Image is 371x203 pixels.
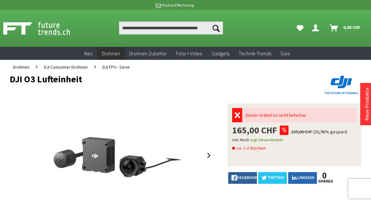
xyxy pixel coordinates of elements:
[99,60,133,74] a: DJI FPV - Serie
[97,47,125,60] a: Drohnen
[258,172,287,184] a: twitter
[41,60,91,74] a: DJI Consumer Drohnen
[343,22,361,33] span: 0,00 CHF
[171,47,207,60] a: Foto + Video
[327,21,364,34] a: Warenkorb
[232,126,277,135] span: 165,00 CHF
[313,129,347,135] span: (30,96% gespart)
[239,50,271,57] span: Technik-Trends
[232,144,266,152] span: ca. 1-2 Wochen
[13,64,29,70] span: Drohnen
[80,47,97,60] a: Neu
[44,64,88,70] span: DJI Consumer Drohnen
[209,21,223,34] button: Suchen
[228,172,257,184] a: facebook
[276,47,295,60] a: Sale
[119,21,223,34] input: Produkt, Marke, Kategorie, EAN, Artikelnummer…
[268,176,284,180] span: twitter
[291,129,312,135] span: 239,00 CHF
[242,108,357,122] div: Dieser Artikel ist nicht lieferbar.
[125,47,171,60] a: Drohnen Zubehör
[234,47,276,60] a: Technik-Trends
[318,179,331,183] a: shares
[232,136,357,144] p: inkl. MwSt.
[364,88,370,121] a: Neue Produkte
[3,20,84,36] img: Shop Futuretrends - zur Startseite wechseln
[84,50,93,57] span: Neu
[288,172,317,184] a: LinkedIn
[212,50,230,57] span: Gadgets
[10,60,33,74] a: Drohnen
[322,74,361,96] img: DJI
[237,176,257,180] span: facebook
[10,74,291,84] h1: DJI O3 Lufteinheit
[293,21,307,34] a: Meine Favoriten
[297,176,314,180] span: LinkedIn
[250,137,283,142] a: zzgl. Versandkosten
[309,21,324,34] a: Dein Konto
[102,64,130,70] span: DJI FPV - Serie
[318,172,331,179] a: 0
[207,47,234,60] a: Gadgets
[176,50,202,57] span: Foto + Video
[280,50,290,57] span: Sale
[102,50,120,57] span: Drohnen
[129,50,167,57] span: Drohnen Zubehör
